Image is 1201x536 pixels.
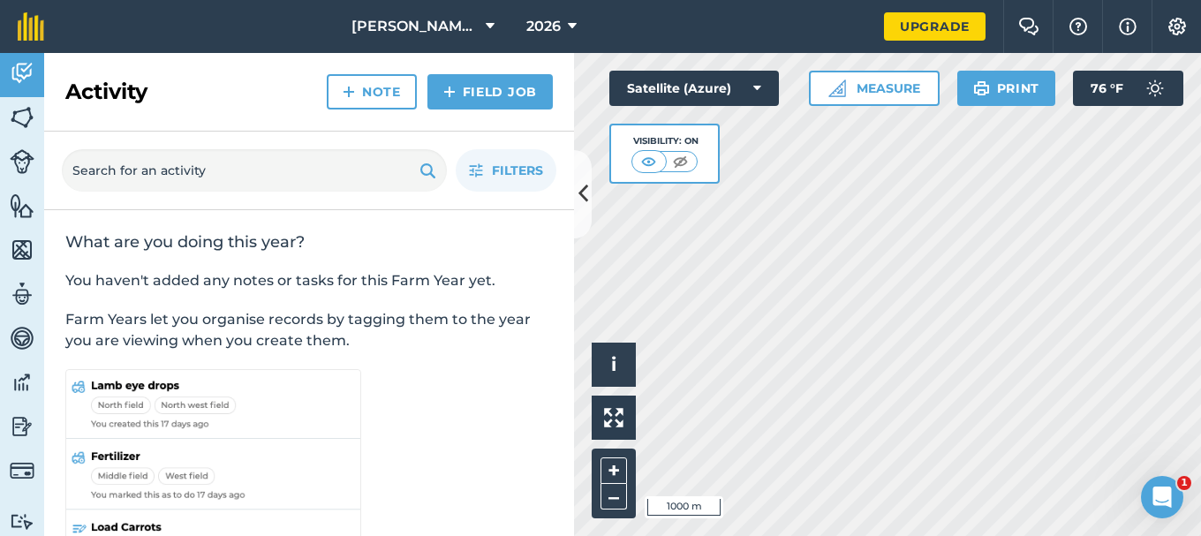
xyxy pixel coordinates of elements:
[600,484,627,510] button: –
[973,78,990,99] img: svg+xml;base64,PHN2ZyB4bWxucz0iaHR0cDovL3d3dy53My5vcmcvMjAwMC9zdmciIHdpZHRoPSIxOSIgaGVpZ2h0PSIyNC...
[604,408,623,427] img: Four arrows, one pointing top left, one top right, one bottom right and the last bottom left
[65,270,553,291] p: You haven't added any notes or tasks for this Farm Year yet.
[1137,71,1173,106] img: svg+xml;base64,PD94bWwgdmVyc2lvbj0iMS4wIiBlbmNvZGluZz0idXRmLTgiPz4KPCEtLSBHZW5lcmF0b3I6IEFkb2JlIE...
[669,153,691,170] img: svg+xml;base64,PHN2ZyB4bWxucz0iaHR0cDovL3d3dy53My5vcmcvMjAwMC9zdmciIHdpZHRoPSI1MCIgaGVpZ2h0PSI0MC...
[10,104,34,131] img: svg+xml;base64,PHN2ZyB4bWxucz0iaHR0cDovL3d3dy53My5vcmcvMjAwMC9zdmciIHdpZHRoPSI1NiIgaGVpZ2h0PSI2MC...
[343,81,355,102] img: svg+xml;base64,PHN2ZyB4bWxucz0iaHR0cDovL3d3dy53My5vcmcvMjAwMC9zdmciIHdpZHRoPSIxNCIgaGVpZ2h0PSIyNC...
[631,134,699,148] div: Visibility: On
[456,149,556,192] button: Filters
[809,71,940,106] button: Measure
[957,71,1056,106] button: Print
[10,458,34,483] img: svg+xml;base64,PD94bWwgdmVyc2lvbj0iMS4wIiBlbmNvZGluZz0idXRmLTgiPz4KPCEtLSBHZW5lcmF0b3I6IEFkb2JlIE...
[609,71,779,106] button: Satellite (Azure)
[592,343,636,387] button: i
[1018,18,1039,35] img: Two speech bubbles overlapping with the left bubble in the forefront
[18,12,44,41] img: fieldmargin Logo
[65,231,553,253] h2: What are you doing this year?
[351,16,479,37] span: [PERSON_NAME]/SAS Farm
[10,60,34,87] img: svg+xml;base64,PD94bWwgdmVyc2lvbj0iMS4wIiBlbmNvZGluZz0idXRmLTgiPz4KPCEtLSBHZW5lcmF0b3I6IEFkb2JlIE...
[62,149,447,192] input: Search for an activity
[10,513,34,530] img: svg+xml;base64,PD94bWwgdmVyc2lvbj0iMS4wIiBlbmNvZGluZz0idXRmLTgiPz4KPCEtLSBHZW5lcmF0b3I6IEFkb2JlIE...
[10,149,34,174] img: svg+xml;base64,PD94bWwgdmVyc2lvbj0iMS4wIiBlbmNvZGluZz0idXRmLTgiPz4KPCEtLSBHZW5lcmF0b3I6IEFkb2JlIE...
[600,457,627,484] button: +
[10,237,34,263] img: svg+xml;base64,PHN2ZyB4bWxucz0iaHR0cDovL3d3dy53My5vcmcvMjAwMC9zdmciIHdpZHRoPSI1NiIgaGVpZ2h0PSI2MC...
[10,369,34,396] img: svg+xml;base64,PD94bWwgdmVyc2lvbj0iMS4wIiBlbmNvZGluZz0idXRmLTgiPz4KPCEtLSBHZW5lcmF0b3I6IEFkb2JlIE...
[492,161,543,180] span: Filters
[1091,71,1123,106] span: 76 ° F
[884,12,986,41] a: Upgrade
[1177,476,1191,490] span: 1
[419,160,436,181] img: svg+xml;base64,PHN2ZyB4bWxucz0iaHR0cDovL3d3dy53My5vcmcvMjAwMC9zdmciIHdpZHRoPSIxOSIgaGVpZ2h0PSIyNC...
[65,309,553,351] p: Farm Years let you organise records by tagging them to the year you are viewing when you create t...
[427,74,553,109] a: Field Job
[638,153,660,170] img: svg+xml;base64,PHN2ZyB4bWxucz0iaHR0cDovL3d3dy53My5vcmcvMjAwMC9zdmciIHdpZHRoPSI1MCIgaGVpZ2h0PSI0MC...
[828,79,846,97] img: Ruler icon
[10,193,34,219] img: svg+xml;base64,PHN2ZyB4bWxucz0iaHR0cDovL3d3dy53My5vcmcvMjAwMC9zdmciIHdpZHRoPSI1NiIgaGVpZ2h0PSI2MC...
[526,16,561,37] span: 2026
[327,74,417,109] a: Note
[443,81,456,102] img: svg+xml;base64,PHN2ZyB4bWxucz0iaHR0cDovL3d3dy53My5vcmcvMjAwMC9zdmciIHdpZHRoPSIxNCIgaGVpZ2h0PSIyNC...
[10,413,34,440] img: svg+xml;base64,PD94bWwgdmVyc2lvbj0iMS4wIiBlbmNvZGluZz0idXRmLTgiPz4KPCEtLSBHZW5lcmF0b3I6IEFkb2JlIE...
[1141,476,1183,518] iframe: Intercom live chat
[1073,71,1183,106] button: 76 °F
[10,325,34,351] img: svg+xml;base64,PD94bWwgdmVyc2lvbj0iMS4wIiBlbmNvZGluZz0idXRmLTgiPz4KPCEtLSBHZW5lcmF0b3I6IEFkb2JlIE...
[611,353,616,375] span: i
[10,281,34,307] img: svg+xml;base64,PD94bWwgdmVyc2lvbj0iMS4wIiBlbmNvZGluZz0idXRmLTgiPz4KPCEtLSBHZW5lcmF0b3I6IEFkb2JlIE...
[1068,18,1089,35] img: A question mark icon
[1119,16,1137,37] img: svg+xml;base64,PHN2ZyB4bWxucz0iaHR0cDovL3d3dy53My5vcmcvMjAwMC9zdmciIHdpZHRoPSIxNyIgaGVpZ2h0PSIxNy...
[65,78,147,106] h2: Activity
[1167,18,1188,35] img: A cog icon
